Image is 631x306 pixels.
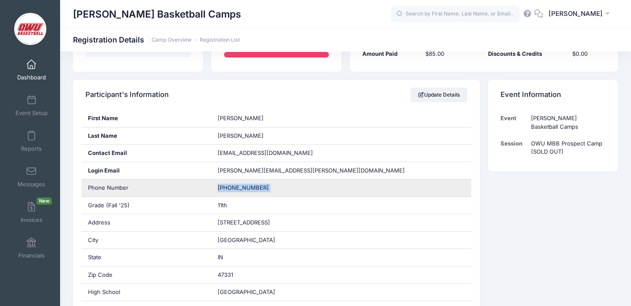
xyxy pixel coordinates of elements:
span: [PERSON_NAME][EMAIL_ADDRESS][PERSON_NAME][DOMAIN_NAME] [218,167,405,175]
span: [PERSON_NAME] [218,115,264,121]
div: High School [82,284,212,301]
button: [PERSON_NAME] [543,4,618,24]
td: [PERSON_NAME] Basketball Camps [527,110,606,135]
span: Financials [18,252,45,259]
div: Grade (Fall '25) [82,197,212,214]
span: Invoices [21,216,42,224]
span: [EMAIL_ADDRESS][DOMAIN_NAME] [218,149,313,156]
span: Reports [21,145,42,152]
td: Event [501,110,527,135]
h4: Event Information [501,83,561,107]
span: New [36,197,52,205]
h1: [PERSON_NAME] Basketball Camps [73,4,241,24]
div: Discounts & Credits [484,50,567,58]
span: 11th [218,202,227,209]
div: $85.00 [421,50,484,58]
input: Search by First Name, Last Name, or Email... [391,6,520,23]
span: [GEOGRAPHIC_DATA] [218,288,275,295]
div: First Name [82,110,212,127]
div: Zip Code [82,267,212,284]
div: Amount Paid [358,50,421,58]
span: [PHONE_NUMBER] [218,184,269,191]
a: Event Setup [11,91,52,121]
a: Update Details [410,88,467,102]
td: Session [501,135,527,161]
div: City [82,232,212,249]
span: IN [218,254,223,261]
a: Reports [11,126,52,156]
span: [PERSON_NAME] [549,9,603,18]
span: [GEOGRAPHIC_DATA] [218,236,275,243]
span: 47331 [218,271,233,278]
h1: Registration Details [73,35,240,44]
div: $0.00 [568,50,610,58]
span: [STREET_ADDRESS] [218,219,270,226]
div: State [82,249,212,266]
a: Camp Overview [152,37,191,43]
td: OWU MBB Prospect Camp (SOLD OUT) [527,135,606,161]
div: Login Email [82,162,212,179]
img: David Vogel Basketball Camps [14,13,46,45]
span: Dashboard [17,74,46,81]
div: Address [82,214,212,231]
span: [PERSON_NAME] [218,132,264,139]
a: InvoicesNew [11,197,52,227]
div: Contact Email [82,145,212,162]
div: Phone Number [82,179,212,197]
a: Messages [11,162,52,192]
span: Event Setup [15,109,48,117]
span: Messages [18,181,45,188]
a: Dashboard [11,55,52,85]
a: Financials [11,233,52,263]
h4: Participant's Information [85,83,169,107]
a: Registration List [200,37,240,43]
div: Last Name [82,127,212,145]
